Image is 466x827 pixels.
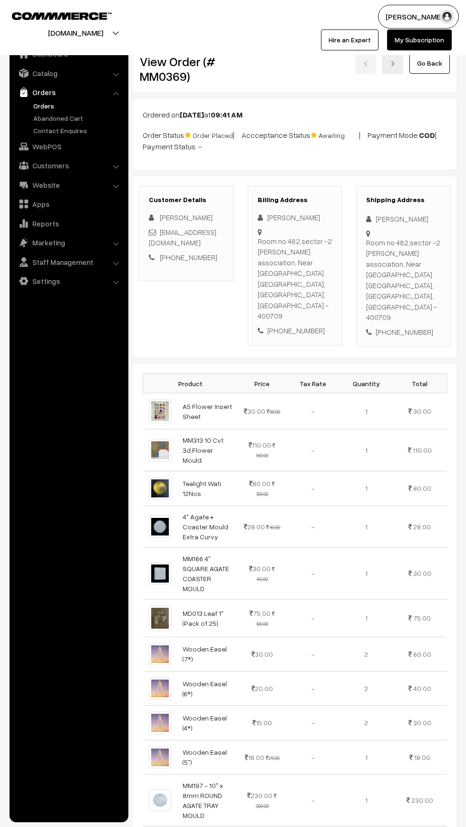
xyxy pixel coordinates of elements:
img: 1701254278170-773123448.png [149,789,171,811]
a: Marketing [12,234,125,251]
img: py0npl3q.png [149,516,171,538]
img: COMMMERCE [12,12,112,19]
img: 1700911834975-62387811.png [149,477,171,500]
a: MM166 4" SQUARE AGATE COASTER MOULD [183,555,229,593]
span: 2 [364,684,368,692]
img: right-arrow.png [390,61,396,67]
a: COMMMERCE [12,10,95,21]
a: Settings [12,272,125,290]
strike: 45.00 [256,566,275,582]
img: user [440,10,454,24]
span: 1 [365,796,368,804]
p: Ordered on at [143,109,447,120]
span: 1 [365,569,368,577]
strike: 100.00 [256,611,275,627]
span: [PERSON_NAME] [160,213,213,222]
span: 20.00 [252,684,273,692]
b: COD [419,130,435,140]
span: 15.00 [252,719,272,727]
a: MM313 10 Cvt 3d Flower Mould [183,436,223,464]
span: 75.00 [250,609,271,617]
span: 230.00 [247,791,272,799]
span: 1 [365,523,368,531]
th: Product [143,374,238,393]
a: Contact Enquires [31,126,125,136]
span: 1 [365,407,368,415]
span: 60.00 [413,650,431,658]
a: Apps [12,195,125,213]
td: - [286,599,340,637]
b: 09:41 AM [211,110,243,119]
a: Go Back [409,53,450,74]
a: Wooden Easel (4*) [183,714,227,732]
span: 110.00 [249,441,271,449]
td: - [286,774,340,826]
strike: 300.00 [256,793,277,809]
span: 30.00 [244,407,265,415]
div: Room no 482,sector -2 [PERSON_NAME] association, Near [GEOGRAPHIC_DATA] [GEOGRAPHIC_DATA], [GEOGR... [258,236,332,321]
span: 40.00 [413,684,431,692]
span: 1 [365,484,368,492]
span: 30.00 [413,719,431,727]
span: 1 [365,446,368,454]
a: Website [12,176,125,194]
a: Staff Management [12,253,125,271]
span: 18.00 [414,753,430,761]
span: 28.00 [413,523,431,531]
a: Wooden Easel (6*) [183,680,227,698]
img: 1000775346.jpg [149,605,171,631]
td: - [286,671,340,706]
span: 80.00 [413,484,431,492]
button: [DOMAIN_NAME] [15,21,136,45]
a: WebPOS [12,138,125,155]
td: - [286,506,340,547]
span: 28.00 [244,523,265,531]
img: WhatsApp_Image_2024-11-18_at_4.11.26_PM-removebg-preview.png [149,711,171,734]
td: - [286,429,340,471]
a: MD013 Leaf 1" (Pack of 25) [183,609,223,627]
span: 110.00 [413,446,432,454]
a: Hire an Expert [321,29,379,50]
img: WhatsApp_Image_2024-11-18_at_4.11.26_PM-removebg-preview.png [149,746,171,769]
td: - [286,740,340,774]
a: My Subscription [387,29,452,50]
a: [PHONE_NUMBER] [160,253,217,262]
td: - [286,637,340,671]
div: [PHONE_NUMBER] [366,327,441,338]
a: Customers [12,157,125,174]
span: 80.00 [249,479,271,487]
span: 75.00 [413,614,431,622]
span: 1 [365,614,368,622]
span: 30.00 [413,569,431,577]
a: [EMAIL_ADDRESS][DOMAIN_NAME] [149,228,216,247]
strike: 120.00 [256,481,275,497]
a: Orders [31,101,125,111]
a: Wooden Easel (7*) [183,645,227,663]
td: - [286,393,340,429]
span: 30.00 [252,650,273,658]
div: Room no 482,sector -2 [PERSON_NAME] association, Near [GEOGRAPHIC_DATA] [GEOGRAPHIC_DATA], [GEOGR... [366,237,441,323]
button: [PERSON_NAME]… [378,5,459,29]
a: MM197 - 10" x 8mm ROUND AGATE TRAY MOULD [183,781,223,819]
h3: Shipping Address [366,196,441,204]
td: - [286,547,340,599]
a: Reports [12,215,125,232]
img: 1701169109931-414186209.png [149,562,171,584]
a: A5 Flower Insert Sheet [183,402,232,420]
td: - [286,471,340,506]
a: 4" Agate + Coaster Mould Extra Curvy [183,513,228,541]
img: WhatsApp_Image_2024-11-18_at_4.11.26_PM-removebg-preview.png [149,643,171,665]
h3: Billing Address [258,196,332,204]
th: Price [238,374,286,393]
th: Quantity [340,374,393,393]
span: 30.00 [413,407,431,415]
span: 2 [364,650,368,658]
strike: 25.00 [266,755,280,761]
b: [DATE] [180,110,204,119]
img: WhatsApp_Image_2024-11-18_at_4.11.26_PM-removebg-preview.png [149,677,171,700]
p: Order Status: | Accceptance Status: | Payment Mode: | Payment Status: - [143,128,447,152]
div: [PERSON_NAME] [258,212,332,223]
a: Wooden Easel (5") [183,748,227,766]
img: 9talkszj.png [149,399,171,423]
a: Catalog [12,65,125,82]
